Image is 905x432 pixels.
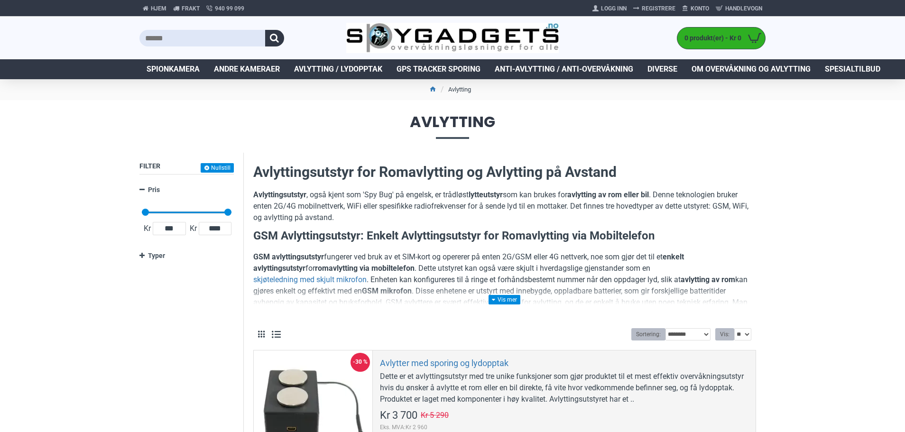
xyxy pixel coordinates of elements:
[287,59,389,79] a: Avlytting / Lydopptak
[601,4,627,13] span: Logg Inn
[679,1,712,16] a: Konto
[147,64,200,75] span: Spionkamera
[139,162,160,170] span: Filter
[380,410,417,421] span: Kr 3 700
[362,286,412,295] strong: GSM mikrofon
[397,64,480,75] span: GPS Tracker Sporing
[488,59,640,79] a: Anti-avlytting / Anti-overvåkning
[684,59,818,79] a: Om overvåkning og avlytting
[818,59,887,79] a: Spesialtilbud
[715,328,734,340] label: Vis:
[469,190,503,199] strong: lytteutstyr
[253,251,756,320] p: fungerer ved bruk av et SIM-kort og opererer på enten 2G/GSM eller 4G nettverk, noe som gjør det ...
[421,412,449,419] span: Kr 5 290
[253,252,324,261] strong: GSM avlyttingsutstyr
[725,4,762,13] span: Handlevogn
[380,371,748,405] div: Dette er et avlyttingsutstyr med tre unike funksjoner som gjør produktet til et mest effektiv ove...
[139,114,766,138] span: Avlytting
[188,223,199,234] span: Kr
[692,64,811,75] span: Om overvåkning og avlytting
[139,59,207,79] a: Spionkamera
[294,64,382,75] span: Avlytting / Lydopptak
[567,190,649,199] strong: avlytting av rom eller bil
[677,28,765,49] a: 0 produkt(er) - Kr 0
[346,23,559,54] img: SpyGadgets.no
[677,33,744,43] span: 0 produkt(er) - Kr 0
[253,252,684,273] strong: enkelt avlyttingsutstyr
[389,59,488,79] a: GPS Tracker Sporing
[253,190,306,199] strong: Avlyttingsutstyr
[182,4,200,13] span: Frakt
[495,64,633,75] span: Anti-avlytting / Anti-overvåkning
[253,162,756,182] h2: Avlyttingsutstyr for Romavlytting og Avlytting på Avstand
[201,163,234,173] button: Nullstill
[207,59,287,79] a: Andre kameraer
[681,275,735,284] strong: avlytting av rom
[151,4,166,13] span: Hjem
[142,223,153,234] span: Kr
[642,4,675,13] span: Registrere
[589,1,630,16] a: Logg Inn
[631,328,665,340] label: Sortering:
[640,59,684,79] a: Diverse
[253,228,756,244] h3: GSM Avlyttingsutstyr: Enkelt Avlyttingsutstyr for Romavlytting via Mobiltelefon
[825,64,880,75] span: Spesialtilbud
[380,358,508,368] a: Avlytter med sporing og lydopptak
[139,248,234,264] a: Typer
[215,4,244,13] span: 940 99 099
[380,423,449,432] span: Eks. MVA:Kr 2 960
[139,182,234,198] a: Pris
[712,1,766,16] a: Handlevogn
[691,4,709,13] span: Konto
[214,64,280,75] span: Andre kameraer
[253,274,367,285] a: skjøteledning med skjult mikrofon
[315,264,415,273] strong: romavlytting via mobiltelefon
[647,64,677,75] span: Diverse
[253,189,756,223] p: , også kjent som 'Spy Bug' på engelsk, er trådløst som kan brukes for . Denne teknologien bruker ...
[630,1,679,16] a: Registrere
